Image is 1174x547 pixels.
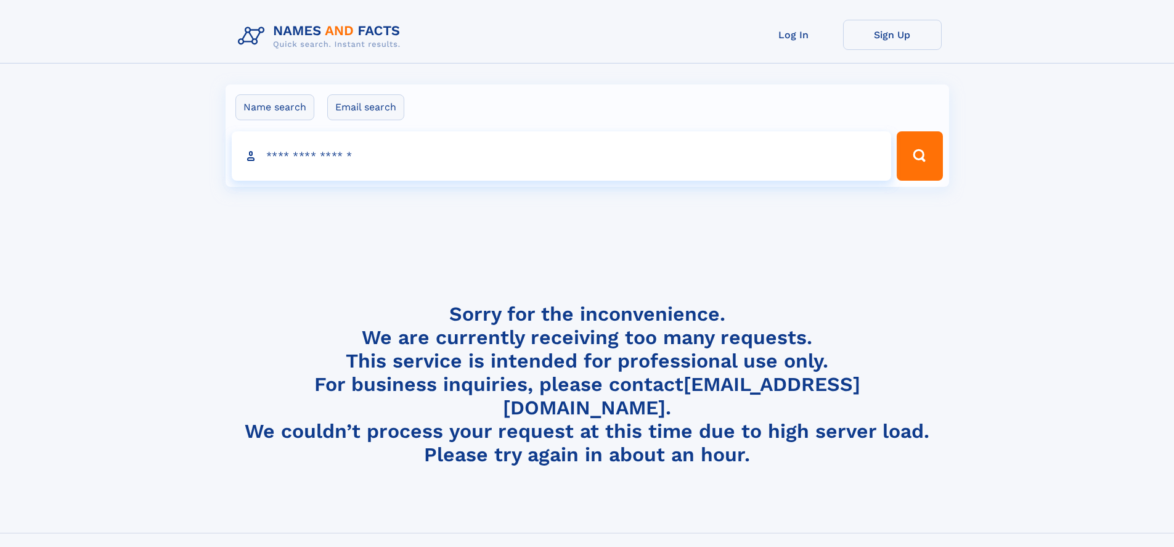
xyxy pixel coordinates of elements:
[744,20,843,50] a: Log In
[843,20,942,50] a: Sign Up
[503,372,860,419] a: [EMAIL_ADDRESS][DOMAIN_NAME]
[233,20,410,53] img: Logo Names and Facts
[235,94,314,120] label: Name search
[897,131,942,181] button: Search Button
[327,94,404,120] label: Email search
[232,131,892,181] input: search input
[233,302,942,467] h4: Sorry for the inconvenience. We are currently receiving too many requests. This service is intend...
